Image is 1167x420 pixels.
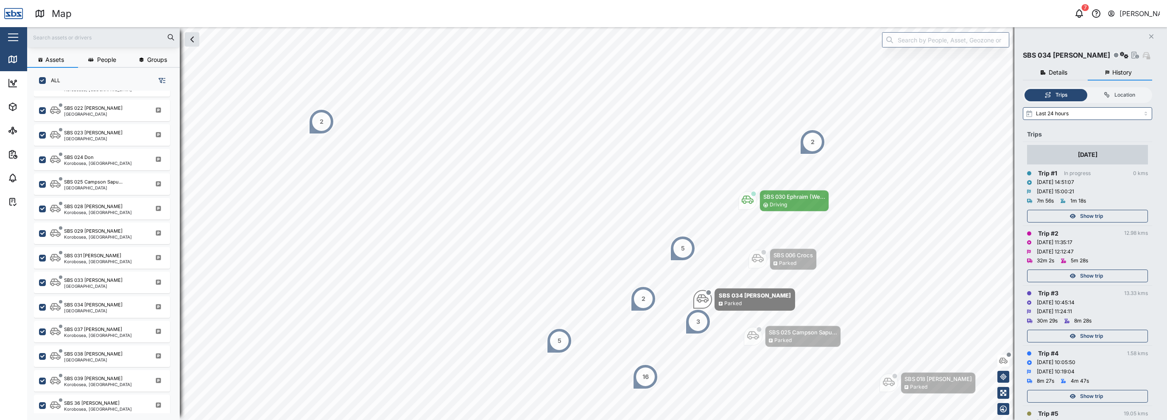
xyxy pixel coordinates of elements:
[64,178,123,186] div: SBS 025 Campson Sapu...
[64,309,123,313] div: [GEOGRAPHIC_DATA]
[1080,270,1103,282] span: Show trip
[1023,107,1152,120] input: Select range
[1114,91,1135,99] div: Location
[147,57,167,63] span: Groups
[1027,330,1148,342] button: Show trip
[64,259,132,264] div: Korobosea, [GEOGRAPHIC_DATA]
[779,259,796,267] div: Parked
[22,126,42,135] div: Sites
[1071,257,1088,265] div: 5m 28s
[1064,170,1091,178] div: In progress
[1071,377,1089,385] div: 4m 47s
[64,203,123,210] div: SBS 028 [PERSON_NAME]
[773,251,813,259] div: SBS 006 Crocs
[1049,70,1067,75] span: Details
[64,284,123,288] div: [GEOGRAPHIC_DATA]
[547,328,572,353] div: Map marker
[1038,289,1058,298] div: Trip # 3
[64,400,120,407] div: SBS 36 [PERSON_NAME]
[64,277,123,284] div: SBS 033 [PERSON_NAME]
[1037,197,1054,205] div: 7m 56s
[910,383,927,391] div: Parked
[64,161,132,165] div: Korobosea, [GEOGRAPHIC_DATA]
[1127,350,1148,358] div: 1.58 kms
[696,317,700,326] div: 3
[64,235,132,239] div: Korobosea, [GEOGRAPHIC_DATA]
[744,325,841,347] div: Map marker
[1038,169,1057,178] div: Trip # 1
[64,87,132,92] div: Korobosea, [GEOGRAPHIC_DATA]
[769,328,837,337] div: SBS 025 Campson Sapu...
[52,6,72,21] div: Map
[1037,377,1054,385] div: 8m 27s
[1027,390,1148,403] button: Show trip
[1037,248,1074,256] div: [DATE] 12:12:47
[1027,210,1148,223] button: Show trip
[64,407,132,411] div: Korobosea, [GEOGRAPHIC_DATA]
[770,201,787,209] div: Driving
[1080,390,1103,402] span: Show trip
[1055,91,1067,99] div: Trips
[1027,270,1148,282] button: Show trip
[1038,349,1058,358] div: Trip # 4
[1037,308,1072,316] div: [DATE] 11:24:11
[642,372,649,381] div: 16
[1124,289,1148,298] div: 13.33 kms
[1078,150,1097,159] div: [DATE]
[1038,409,1058,418] div: Trip # 5
[64,154,94,161] div: SBS 024 Don
[22,78,60,88] div: Dashboard
[1037,368,1075,376] div: [DATE] 10:19:04
[64,105,123,112] div: SBS 022 [PERSON_NAME]
[693,288,795,311] div: Map marker
[882,32,1009,47] input: Search by People, Asset, Geozone or Place
[1133,170,1148,178] div: 0 kms
[22,150,51,159] div: Reports
[64,210,132,214] div: Korobosea, [GEOGRAPHIC_DATA]
[32,31,175,44] input: Search assets or drivers
[46,77,60,84] label: ALL
[1112,70,1132,75] span: History
[64,301,123,309] div: SBS 034 [PERSON_NAME]
[1037,317,1058,325] div: 30m 29s
[4,4,23,23] img: Main Logo
[763,192,825,201] div: SBS 030 Ephraim (We...
[748,248,817,270] div: Map marker
[642,294,645,303] div: 2
[879,372,976,394] div: Map marker
[22,173,48,183] div: Alarms
[1070,197,1086,205] div: 1m 18s
[22,55,41,64] div: Map
[1107,8,1160,19] button: [PERSON_NAME]
[1037,299,1075,307] div: [DATE] 10:45:14
[64,358,123,362] div: [GEOGRAPHIC_DATA]
[905,375,972,383] div: SBS 018 [PERSON_NAME]
[719,291,791,300] div: SBS 034 [PERSON_NAME]
[774,337,792,345] div: Parked
[64,112,123,116] div: [GEOGRAPHIC_DATA]
[64,333,132,337] div: Korobosea, [GEOGRAPHIC_DATA]
[97,57,116,63] span: People
[1080,330,1103,342] span: Show trip
[1124,410,1148,418] div: 19.05 kms
[724,300,742,308] div: Parked
[64,382,132,387] div: Korobosea, [GEOGRAPHIC_DATA]
[1124,229,1148,237] div: 12.98 kms
[1082,4,1089,11] div: 7
[64,228,123,235] div: SBS 029 [PERSON_NAME]
[64,186,123,190] div: [GEOGRAPHIC_DATA]
[1037,188,1074,196] div: [DATE] 15:00:21
[1023,50,1110,61] div: SBS 034 [PERSON_NAME]
[1037,359,1075,367] div: [DATE] 10:05:50
[27,27,1167,420] canvas: Map
[1038,229,1058,238] div: Trip # 2
[22,197,45,206] div: Tasks
[64,136,123,141] div: [GEOGRAPHIC_DATA]
[1074,317,1092,325] div: 8m 28s
[558,336,561,345] div: 5
[64,252,121,259] div: SBS 031 [PERSON_NAME]
[811,137,815,147] div: 2
[1037,239,1072,247] div: [DATE] 11:35:17
[64,375,123,382] div: SBS 039 [PERSON_NAME]
[1037,178,1074,186] div: [DATE] 14:51:07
